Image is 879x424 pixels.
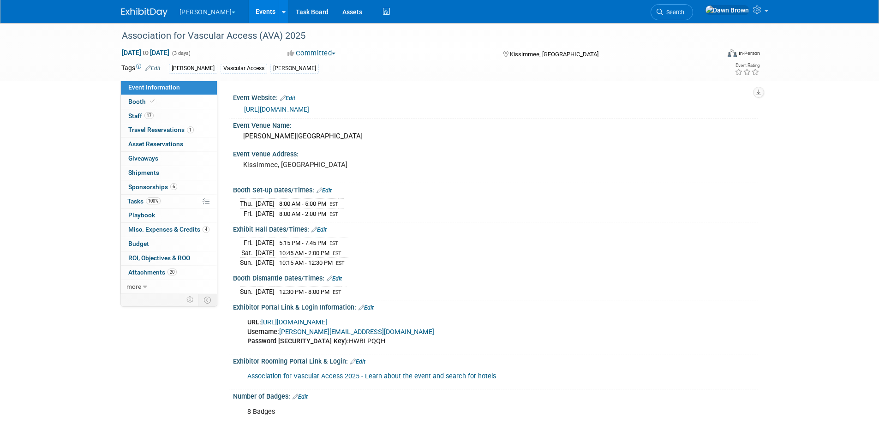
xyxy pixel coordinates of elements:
img: Format-Inperson.png [728,49,737,57]
div: Booth Dismantle Dates/Times: [233,271,758,283]
span: 8:00 AM - 5:00 PM [279,200,326,207]
div: HWBLPQQH [241,313,657,350]
span: (3 days) [171,50,191,56]
td: Tags [121,63,161,74]
td: Sun. [240,287,256,297]
a: Attachments20 [121,266,217,280]
div: 8 Badges [241,403,657,421]
a: Budget [121,237,217,251]
span: Misc. Expenses & Credits [128,226,209,233]
div: Event Website: [233,91,758,103]
b: URL: [247,318,261,326]
div: Event Rating [735,63,759,68]
a: Giveaways [121,152,217,166]
a: Staff17 [121,109,217,123]
a: Edit [311,227,327,233]
a: Edit [327,275,342,282]
div: Vascular Access [221,64,267,73]
div: In-Person [738,50,760,57]
span: Attachments [128,269,177,276]
div: [PERSON_NAME] [270,64,319,73]
span: ROI, Objectives & ROO [128,254,190,262]
td: [DATE] [256,287,275,297]
div: Association for Vascular Access (AVA) 2025 [119,28,706,44]
span: Playbook [128,211,155,219]
span: Staff [128,112,154,119]
span: 8:00 AM - 2:00 PM [279,210,326,217]
a: Tasks100% [121,195,217,209]
span: Booth [128,98,156,105]
a: Asset Reservations [121,137,217,151]
pre: Kissimmee, [GEOGRAPHIC_DATA] [243,161,442,169]
a: Association for Vascular Access 2025 - Learn about the event and search for hotels [247,372,496,380]
span: EST [329,240,338,246]
b: Username: [247,328,279,336]
a: Booth [121,95,217,109]
a: Sponsorships6 [121,180,217,194]
a: Edit [350,358,365,365]
div: Number of Badges: [233,389,758,401]
button: Committed [284,48,339,58]
a: Edit [293,394,308,400]
a: more [121,280,217,294]
span: EST [336,260,345,266]
span: Asset Reservations [128,140,183,148]
span: Giveaways [128,155,158,162]
td: [DATE] [256,258,275,268]
div: Exhibitor Portal Link & Login Information: [233,300,758,312]
div: Event Venue Address: [233,147,758,159]
span: 17 [144,112,154,119]
td: [DATE] [256,209,275,219]
span: 4 [203,226,209,233]
span: 12:30 PM - 8:00 PM [279,288,329,295]
span: EST [329,201,338,207]
a: [PERSON_NAME][EMAIL_ADDRESS][DOMAIN_NAME] [279,328,434,336]
img: Dawn Brown [705,5,749,15]
span: Tasks [127,197,161,205]
a: ROI, Objectives & ROO [121,251,217,265]
td: Personalize Event Tab Strip [182,294,198,306]
td: [DATE] [256,238,275,248]
a: Edit [359,305,374,311]
a: Playbook [121,209,217,222]
span: to [141,49,150,56]
span: [DATE] [DATE] [121,48,170,57]
div: Exhibit Hall Dates/Times: [233,222,758,234]
div: Booth Set-up Dates/Times: [233,183,758,195]
td: Fri. [240,209,256,219]
a: Edit [317,187,332,194]
b: Password [SECURITY_DATA] Key): [247,337,349,345]
div: Exhibitor Rooming Portal Link & Login: [233,354,758,366]
span: 10:45 AM - 2:00 PM [279,250,329,257]
a: Shipments [121,166,217,180]
span: EST [333,251,341,257]
span: Kissimmee, [GEOGRAPHIC_DATA] [510,51,598,58]
img: ExhibitDay [121,8,167,17]
span: Event Information [128,84,180,91]
i: Booth reservation complete [150,99,155,104]
span: EST [329,211,338,217]
a: Edit [145,65,161,72]
a: [URL][DOMAIN_NAME] [261,318,327,326]
span: 100% [146,197,161,204]
span: 1 [187,126,194,133]
a: [URL][DOMAIN_NAME] [244,106,309,113]
div: [PERSON_NAME] [169,64,217,73]
div: Event Venue Name: [233,119,758,130]
td: Sat. [240,248,256,258]
td: Sun. [240,258,256,268]
span: 6 [170,183,177,190]
span: EST [333,289,341,295]
td: Toggle Event Tabs [198,294,217,306]
span: Budget [128,240,149,247]
span: Shipments [128,169,159,176]
span: 5:15 PM - 7:45 PM [279,239,326,246]
div: Event Format [665,48,760,62]
td: Thu. [240,199,256,209]
span: Sponsorships [128,183,177,191]
a: Misc. Expenses & Credits4 [121,223,217,237]
td: [DATE] [256,199,275,209]
span: 10:15 AM - 12:30 PM [279,259,333,266]
td: [DATE] [256,248,275,258]
td: Fri. [240,238,256,248]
